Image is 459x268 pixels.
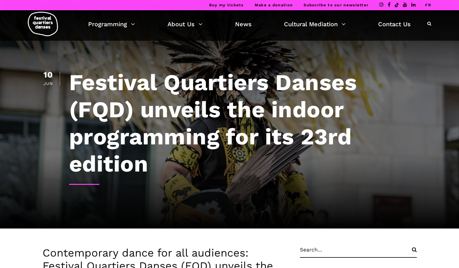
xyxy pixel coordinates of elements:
img: logo-fqd-med [28,12,58,36]
a: About Us [167,19,202,29]
div: Jun [43,81,54,86]
a: Make a donation [255,3,293,7]
a: News [235,19,252,29]
h1: Festival Quartiers Danses (FQD) unveils the indoor programming for its 23rd edition [69,69,417,177]
a: Buy my tickets [209,3,244,7]
input: Search... [300,247,417,258]
a: Contact Us [378,19,411,29]
a: Cultural Mediation [284,19,346,29]
a: Subscribe to our newsletter [304,3,368,7]
div: 10 [43,71,54,79]
a: FR [425,3,431,7]
a: Programming [88,19,135,29]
